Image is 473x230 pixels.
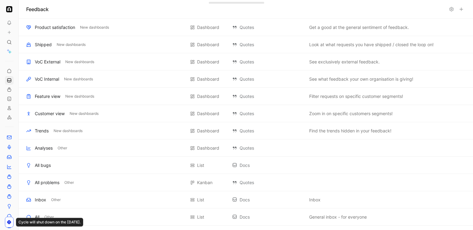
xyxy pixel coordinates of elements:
button: New dashboards [55,42,87,47]
div: AllOtherList DocsGeneral inbox - for everyoneView actions [19,208,473,226]
div: Quotes [232,127,303,135]
button: New dashboards [68,111,100,116]
span: Look at what requests you have shipped / closed the loop on! [309,41,434,48]
button: New dashboards [64,59,95,65]
div: Quotes [232,110,303,117]
button: Other [50,197,62,203]
div: Dashboard [197,58,219,66]
button: General inbox - for everyone [308,213,368,221]
div: Dashboard [197,24,219,31]
div: Feature viewNew dashboardsDashboard QuotesFilter requests on specific customer segments!View actions [19,88,473,105]
span: Zoom in on specific customers segments! [309,110,393,117]
div: Quotes [232,179,303,186]
h1: Feedback [26,6,49,13]
div: Quotes [232,58,303,66]
div: Dashboard [197,75,219,83]
div: Quotes [232,24,303,31]
div: Dashboard [197,41,219,48]
span: New dashboards [57,42,86,48]
div: Shipped [35,41,52,48]
span: Other [51,197,61,203]
span: New dashboards [70,111,99,117]
span: See what feedback your own organisation is giving! [309,75,413,83]
div: ShippedNew dashboardsDashboard QuotesLook at what requests you have shipped / closed the loop on!... [19,36,473,53]
button: Other [63,180,75,185]
span: Find the trends hidden in your feedback! [309,127,391,135]
div: Customer view [35,110,65,117]
button: Other [56,145,68,151]
div: All bugs [35,162,51,169]
div: Trends [35,127,49,135]
div: VoC External [35,58,60,66]
div: Analyses [35,144,53,152]
div: Quotes [232,93,303,100]
div: InboxOtherList DocsInboxView actions [19,191,473,208]
span: New dashboards [65,93,94,99]
div: Docs [232,213,303,221]
div: VoC InternalNew dashboardsDashboard QuotesSee what feedback your own organisation is giving!View ... [19,71,473,88]
div: Cycle will shut down on the [DATE]. [16,218,83,227]
div: All [35,213,39,221]
div: All problems [35,179,59,186]
span: Other [44,214,54,220]
div: Quotes [232,75,303,83]
div: VoC Internal [35,75,59,83]
div: Docs [232,162,303,169]
span: Other [58,145,67,151]
button: Get a good at the general sentiment of feedback. [308,24,410,31]
div: TrendsNew dashboardsDashboard QuotesFind the trends hidden in your feedback!View actions [19,122,473,139]
div: Product satisfactionNew dashboardsDashboard QuotesGet a good at the general sentiment of feedback... [19,19,473,36]
button: Ada [5,5,14,14]
img: Ada [6,6,12,12]
span: Filter requests on specific customer segments! [309,93,403,100]
div: Quotes [232,144,303,152]
div: Dashboard [197,110,219,117]
div: Dashboard [197,93,219,100]
div: Inbox [35,196,46,204]
button: New dashboards [52,128,84,134]
button: Other [43,214,55,220]
div: Docs [232,196,303,204]
span: New dashboards [80,24,109,30]
button: New dashboards [79,25,110,30]
button: Zoom in on specific customers segments! [308,110,394,117]
span: New dashboards [64,76,93,82]
div: Dashboard [197,127,219,135]
button: See exclusively external feedback. [308,58,381,66]
button: Filter requests on specific customer segments! [308,93,404,100]
button: Inbox [308,196,322,204]
div: Quotes [232,41,303,48]
button: New dashboards [64,94,95,99]
span: Inbox [309,196,321,204]
button: Find the trends hidden in your feedback! [308,127,393,135]
button: Look at what requests you have shipped / closed the loop on! [308,41,435,48]
div: Kanban [197,179,212,186]
div: Customer viewNew dashboardsDashboard QuotesZoom in on specific customers segments!View actions [19,105,473,122]
div: List [197,162,204,169]
span: See exclusively external feedback. [309,58,380,66]
div: All bugsList DocsView actions [19,157,473,174]
button: See what feedback your own organisation is giving! [308,75,414,83]
div: VoC ExternalNew dashboardsDashboard QuotesSee exclusively external feedback.View actions [19,53,473,71]
div: AnalysesOtherDashboard QuotesView actions [19,139,473,157]
span: New dashboards [65,59,94,65]
button: New dashboards [63,76,94,82]
div: All problemsOtherKanban QuotesView actions [19,174,473,191]
div: List [197,213,204,221]
div: Product satisfaction [35,24,75,31]
span: General inbox - for everyone [309,213,367,221]
div: List [197,196,204,204]
div: Dashboard [197,144,219,152]
span: Get a good at the general sentiment of feedback. [309,24,409,31]
span: Other [64,180,74,186]
span: New dashboards [54,128,83,134]
div: Feature view [35,93,60,100]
